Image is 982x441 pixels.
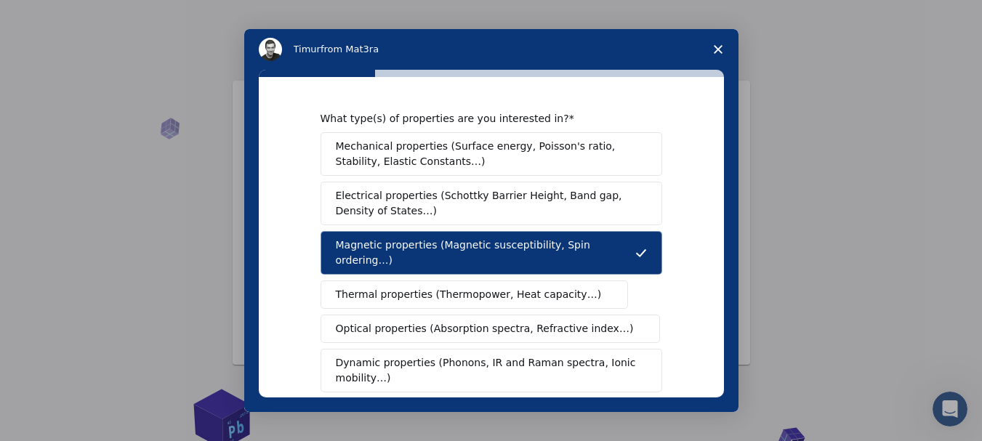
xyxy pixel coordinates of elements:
span: Optical properties (Absorption spectra, Refractive index…) [336,321,634,336]
div: What type(s) of properties are you interested in? [321,112,640,125]
span: Mechanical properties (Surface energy, Poisson's ratio, Stability, Elastic Constants…) [336,139,639,169]
span: Timur [294,44,321,54]
button: Optical properties (Absorption spectra, Refractive index…) [321,315,661,343]
button: Mechanical properties (Surface energy, Poisson's ratio, Stability, Elastic Constants…) [321,132,662,176]
span: Support [29,10,81,23]
span: Thermal properties (Thermopower, Heat capacity…) [336,287,602,302]
span: Close survey [698,29,738,70]
button: Electrical properties (Schottky Barrier Height, Band gap, Density of States…) [321,182,662,225]
span: Electrical properties (Schottky Barrier Height, Band gap, Density of States…) [336,188,638,219]
button: Magnetic properties (Magnetic susceptibility, Spin ordering…) [321,231,662,275]
button: Dynamic properties (Phonons, IR and Raman spectra, Ionic mobility…) [321,349,662,392]
button: Thermal properties (Thermopower, Heat capacity…) [321,280,629,309]
span: Magnetic properties (Magnetic susceptibility, Spin ordering…) [336,238,635,268]
span: from Mat3ra [321,44,379,54]
span: Dynamic properties (Phonons, IR and Raman spectra, Ionic mobility…) [336,355,637,386]
img: Profile image for Timur [259,38,282,61]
